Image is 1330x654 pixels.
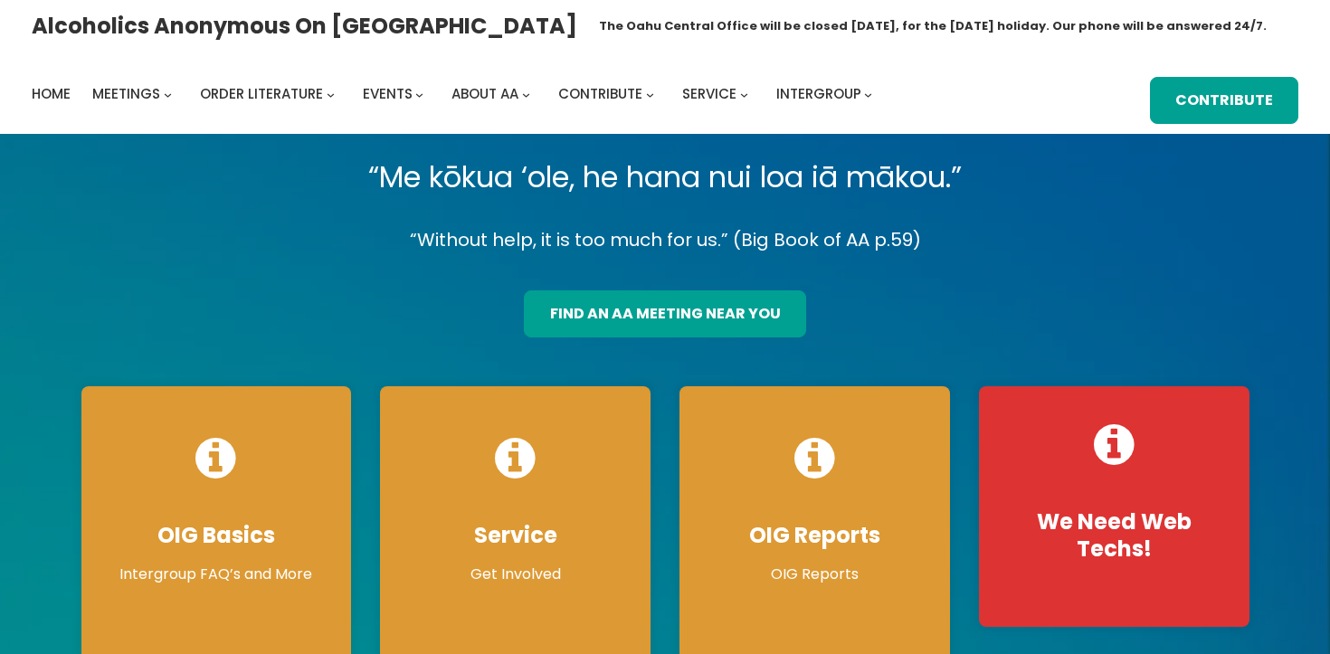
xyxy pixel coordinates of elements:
h4: Service [398,522,632,549]
a: Intergroup [776,81,861,107]
span: Service [682,84,736,103]
a: Contribute [558,81,642,107]
p: OIG Reports [698,564,932,585]
span: About AA [451,84,518,103]
nav: Intergroup [32,81,879,107]
button: Contribute submenu [646,90,654,98]
button: Intergroup submenu [864,90,872,98]
h4: We Need Web Techs! [997,508,1231,563]
a: Service [682,81,736,107]
a: Meetings [92,81,160,107]
h1: The Oahu Central Office will be closed [DATE], for the [DATE] holiday. Our phone will be answered... [599,17,1267,35]
span: Home [32,84,71,103]
button: Service submenu [740,90,748,98]
span: Contribute [558,84,642,103]
a: Events [363,81,413,107]
p: “Me kōkua ‘ole, he hana nui loa iā mākou.” [67,152,1264,203]
span: Order Literature [200,84,323,103]
p: Get Involved [398,564,632,585]
span: Meetings [92,84,160,103]
p: Intergroup FAQ’s and More [100,564,334,585]
h4: OIG Reports [698,522,932,549]
h4: OIG Basics [100,522,334,549]
a: About AA [451,81,518,107]
span: Intergroup [776,84,861,103]
a: Alcoholics Anonymous on [GEOGRAPHIC_DATA] [32,6,577,45]
button: About AA submenu [522,90,530,98]
p: “Without help, it is too much for us.” (Big Book of AA p.59) [67,224,1264,256]
button: Events submenu [415,90,423,98]
a: Home [32,81,71,107]
button: Meetings submenu [164,90,172,98]
span: Events [363,84,413,103]
a: find an aa meeting near you [524,290,805,337]
button: Order Literature submenu [327,90,335,98]
a: Contribute [1150,77,1298,124]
